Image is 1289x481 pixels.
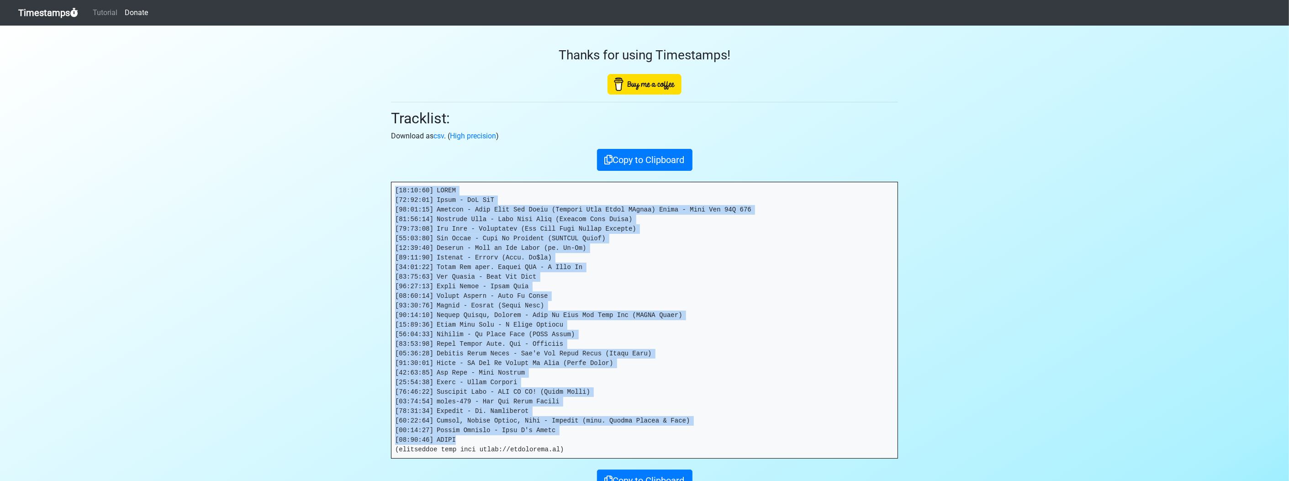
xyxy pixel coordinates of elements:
h2: Tracklist: [391,110,898,127]
button: Copy to Clipboard [597,149,692,171]
a: Donate [121,4,152,22]
a: Timestamps [18,4,78,22]
h3: Thanks for using Timestamps! [391,48,898,63]
pre: [18:10:60] LOREM [72:92:01] Ipsum - DoL SiT [98:01:15] Ametcon - Adip Elit Sed Doeiu (Tempori Utl... [391,182,898,458]
a: Tutorial [89,4,121,22]
a: csv [433,132,444,140]
a: High precision [450,132,496,140]
img: Buy Me A Coffee [608,74,681,95]
p: Download as . ( ) [391,131,898,142]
